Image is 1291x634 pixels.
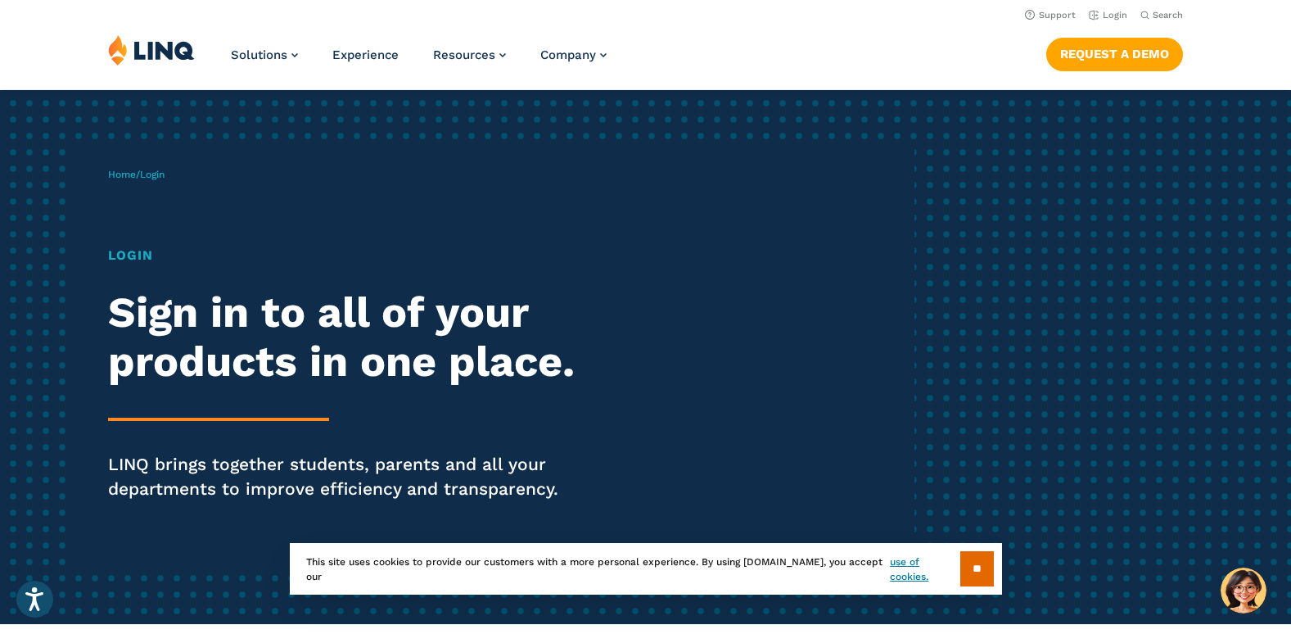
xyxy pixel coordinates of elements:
[108,452,606,501] p: LINQ brings together students, parents and all your departments to improve efficiency and transpa...
[1153,10,1183,20] span: Search
[231,48,287,62] span: Solutions
[540,48,596,62] span: Company
[108,169,136,180] a: Home
[290,543,1002,595] div: This site uses cookies to provide our customers with a more personal experience. By using [DOMAIN...
[231,48,298,62] a: Solutions
[433,48,495,62] span: Resources
[1221,568,1266,614] button: Hello, have a question? Let’s chat.
[433,48,506,62] a: Resources
[1089,10,1127,20] a: Login
[1046,34,1183,70] nav: Button Navigation
[332,48,399,62] a: Experience
[1025,10,1076,20] a: Support
[540,48,607,62] a: Company
[108,246,606,265] h1: Login
[1046,38,1183,70] a: Request a Demo
[890,555,959,584] a: use of cookies.
[1140,9,1183,21] button: Open Search Bar
[108,34,195,66] img: LINQ | K‑12 Software
[140,169,165,180] span: Login
[108,169,165,180] span: /
[231,34,607,88] nav: Primary Navigation
[108,288,606,387] h2: Sign in to all of your products in one place.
